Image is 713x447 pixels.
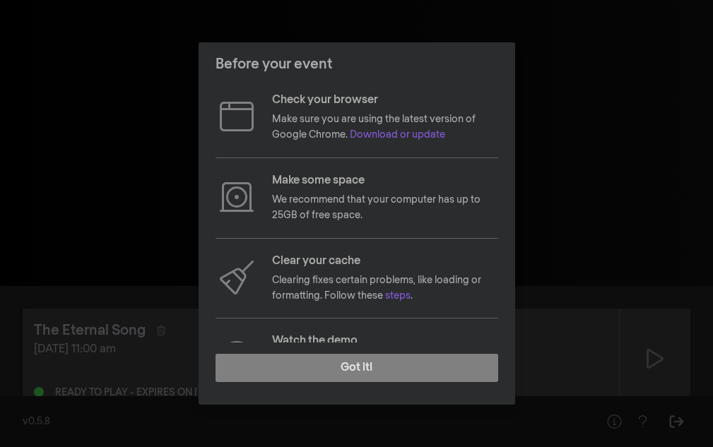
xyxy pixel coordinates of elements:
[272,172,498,189] p: Make some space
[272,333,498,350] p: Watch the demo
[385,291,411,301] a: steps
[272,192,498,224] p: We recommend that your computer has up to 25GB of free space.
[272,253,498,270] p: Clear your cache
[272,112,498,143] p: Make sure you are using the latest version of Google Chrome.
[199,42,515,86] header: Before your event
[350,130,445,140] a: Download or update
[216,354,498,382] button: Got it!
[272,92,498,109] p: Check your browser
[272,273,498,304] p: Clearing fixes certain problems, like loading or formatting. Follow these .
